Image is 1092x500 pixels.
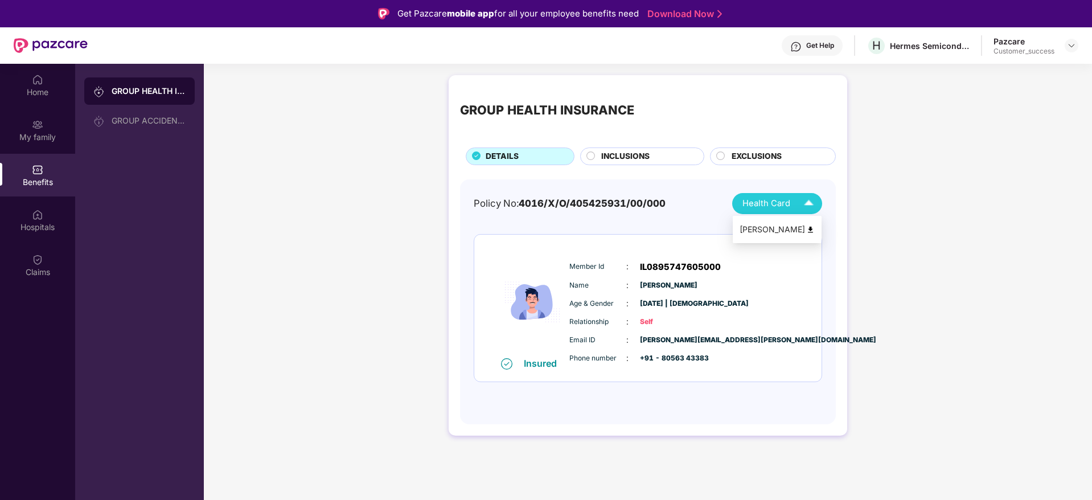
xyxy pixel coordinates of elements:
[626,315,629,328] span: :
[647,8,719,20] a: Download Now
[501,358,512,370] img: svg+xml;base64,PHN2ZyB4bWxucz0iaHR0cDovL3d3dy53My5vcmcvMjAwMC9zdmciIHdpZHRoPSIxNiIgaGVpZ2h0PSIxNi...
[378,8,389,19] img: Logo
[524,358,564,369] div: Insured
[717,8,722,20] img: Stroke
[112,85,186,97] div: GROUP HEALTH INSURANCE
[32,209,43,220] img: svg+xml;base64,PHN2ZyBpZD0iSG9zcGl0YWxzIiB4bWxucz0iaHR0cDovL3d3dy53My5vcmcvMjAwMC9zdmciIHdpZHRoPS...
[93,116,105,127] img: svg+xml;base64,PHN2ZyB3aWR0aD0iMjAiIGhlaWdodD0iMjAiIHZpZXdCb3g9IjAgMCAyMCAyMCIgZmlsbD0ibm9uZSIgeG...
[569,353,626,364] span: Phone number
[474,196,666,211] div: Policy No:
[14,38,88,53] img: New Pazcare Logo
[740,223,815,236] div: [PERSON_NAME]
[32,164,43,175] img: svg+xml;base64,PHN2ZyBpZD0iQmVuZWZpdHMiIHhtbG5zPSJodHRwOi8vd3d3LnczLm9yZy8yMDAwL3N2ZyIgd2lkdGg9Ij...
[626,279,629,292] span: :
[872,39,881,52] span: H
[806,41,834,50] div: Get Help
[519,198,666,209] span: 4016/X/O/405425931/00/000
[569,335,626,346] span: Email ID
[640,353,697,364] span: +91 - 80563 43383
[742,197,790,210] span: Health Card
[806,226,815,234] img: svg+xml;base64,PHN2ZyB4bWxucz0iaHR0cDovL3d3dy53My5vcmcvMjAwMC9zdmciIHdpZHRoPSI0OCIgaGVpZ2h0PSI0OC...
[498,247,566,358] img: icon
[790,41,802,52] img: svg+xml;base64,PHN2ZyBpZD0iSGVscC0zMngzMiIgeG1sbnM9Imh0dHA6Ly93d3cudzMub3JnLzIwMDAvc3ZnIiB3aWR0aD...
[569,261,626,272] span: Member Id
[32,254,43,265] img: svg+xml;base64,PHN2ZyBpZD0iQ2xhaW0iIHhtbG5zPSJodHRwOi8vd3d3LnczLm9yZy8yMDAwL3N2ZyIgd2lkdGg9IjIwIi...
[640,317,697,327] span: Self
[890,40,970,51] div: Hermes Semiconductors
[1067,41,1076,50] img: svg+xml;base64,PHN2ZyBpZD0iRHJvcGRvd24tMzJ4MzIiIHhtbG5zPSJodHRwOi8vd3d3LnczLm9yZy8yMDAwL3N2ZyIgd2...
[626,260,629,273] span: :
[569,317,626,327] span: Relationship
[732,193,822,214] button: Health Card
[460,100,634,120] div: GROUP HEALTH INSURANCE
[626,352,629,364] span: :
[994,36,1054,47] div: Pazcare
[640,280,697,291] span: [PERSON_NAME]
[397,7,639,21] div: Get Pazcare for all your employee benefits need
[640,260,721,274] span: IL0895747605000
[626,334,629,346] span: :
[799,194,819,214] img: Icuh8uwCUCF+XjCZyLQsAKiDCM9HiE6CMYmKQaPGkZKaA32CAAACiQcFBJY0IsAAAAASUVORK5CYII=
[569,280,626,291] span: Name
[640,335,697,346] span: [PERSON_NAME][EMAIL_ADDRESS][PERSON_NAME][DOMAIN_NAME]
[112,116,186,125] div: GROUP ACCIDENTAL INSURANCE
[32,119,43,130] img: svg+xml;base64,PHN2ZyB3aWR0aD0iMjAiIGhlaWdodD0iMjAiIHZpZXdCb3g9IjAgMCAyMCAyMCIgZmlsbD0ibm9uZSIgeG...
[32,74,43,85] img: svg+xml;base64,PHN2ZyBpZD0iSG9tZSIgeG1sbnM9Imh0dHA6Ly93d3cudzMub3JnLzIwMDAvc3ZnIiB3aWR0aD0iMjAiIG...
[601,150,650,163] span: INCLUSIONS
[994,47,1054,56] div: Customer_success
[640,298,697,309] span: [DATE] | [DEMOGRAPHIC_DATA]
[732,150,782,163] span: EXCLUSIONS
[93,86,105,97] img: svg+xml;base64,PHN2ZyB3aWR0aD0iMjAiIGhlaWdodD0iMjAiIHZpZXdCb3g9IjAgMCAyMCAyMCIgZmlsbD0ibm9uZSIgeG...
[486,150,519,163] span: DETAILS
[447,8,494,19] strong: mobile app
[569,298,626,309] span: Age & Gender
[626,297,629,310] span: :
